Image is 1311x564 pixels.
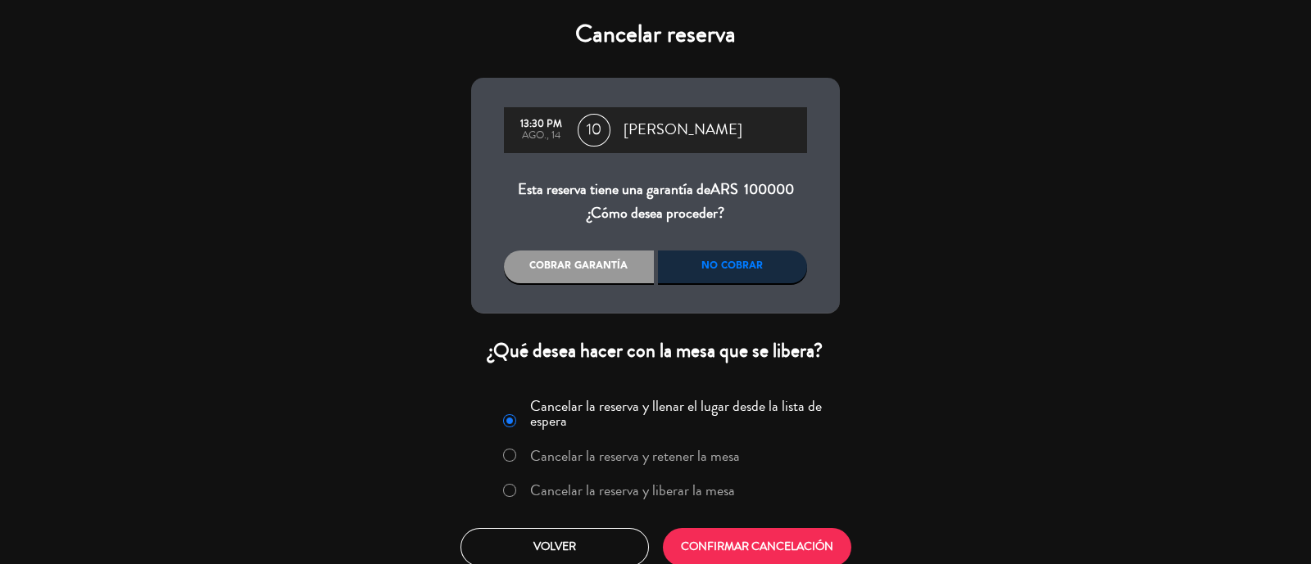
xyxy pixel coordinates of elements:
[530,483,735,498] label: Cancelar la reserva y liberar la mesa
[744,178,794,200] span: 100000
[530,449,740,463] label: Cancelar la reserva y retener la mesa
[578,114,610,147] span: 10
[710,178,738,200] span: ARS
[471,20,840,49] h4: Cancelar reserva
[512,119,569,130] div: 13:30 PM
[530,399,830,428] label: Cancelar la reserva y llenar el lugar desde la lista de espera
[504,178,807,226] div: Esta reserva tiene una garantía de ¿Cómo desea proceder?
[471,338,840,363] div: ¿Qué desea hacer con la mesa que se libera?
[512,130,569,142] div: ago., 14
[504,250,654,283] div: Cobrar garantía
[624,118,742,142] span: [PERSON_NAME]
[658,250,808,283] div: No cobrar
